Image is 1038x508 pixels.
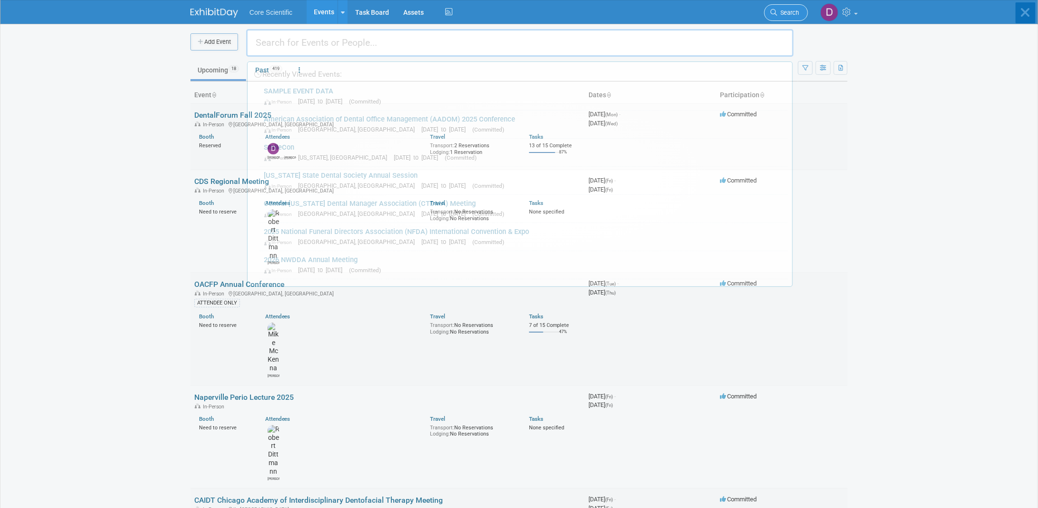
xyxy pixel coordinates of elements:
[264,267,297,274] span: In-Person
[422,182,471,189] span: [DATE] to [DATE]
[473,126,505,133] span: (Committed)
[422,126,471,133] span: [DATE] to [DATE]
[299,98,348,105] span: [DATE] to [DATE]
[264,155,297,161] span: In-Person
[259,195,788,223] a: Central [US_STATE] Dental Manager Association (CTDMA) Meeting In-Person [GEOGRAPHIC_DATA], [GEOGR...
[264,239,297,245] span: In-Person
[252,62,788,82] div: Recently Viewed Events:
[264,99,297,105] span: In-Person
[259,82,788,110] a: SAMPLE EVENT DATA In-Person [DATE] to [DATE] (Committed)
[349,267,381,274] span: (Committed)
[259,111,788,138] a: American Association of Dental Office Management (AADOM) 2025 Conference In-Person [GEOGRAPHIC_DA...
[473,239,505,245] span: (Committed)
[299,126,420,133] span: [GEOGRAPHIC_DATA], [GEOGRAPHIC_DATA]
[299,238,420,245] span: [GEOGRAPHIC_DATA], [GEOGRAPHIC_DATA]
[259,139,788,166] a: SmileCon In-Person [US_STATE], [GEOGRAPHIC_DATA] [DATE] to [DATE] (Committed)
[264,127,297,133] span: In-Person
[394,154,443,161] span: [DATE] to [DATE]
[246,29,794,57] input: Search for Events or People...
[259,167,788,194] a: [US_STATE] State Dental Society Annual Session In-Person [GEOGRAPHIC_DATA], [GEOGRAPHIC_DATA] [DA...
[264,211,297,217] span: In-Person
[445,154,477,161] span: (Committed)
[473,183,505,189] span: (Committed)
[259,251,788,279] a: 2026 NWDDA Annual Meeting In-Person [DATE] to [DATE] (Committed)
[422,238,471,245] span: [DATE] to [DATE]
[299,182,420,189] span: [GEOGRAPHIC_DATA], [GEOGRAPHIC_DATA]
[299,266,348,274] span: [DATE] to [DATE]
[473,211,505,217] span: (Committed)
[264,183,297,189] span: In-Person
[422,210,471,217] span: [DATE] to [DATE]
[299,210,420,217] span: [GEOGRAPHIC_DATA], [GEOGRAPHIC_DATA]
[259,223,788,251] a: 2025 National Funeral Directors Association (NFDA) International Convention & Expo In-Person [GEO...
[299,154,392,161] span: [US_STATE], [GEOGRAPHIC_DATA]
[349,98,381,105] span: (Committed)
